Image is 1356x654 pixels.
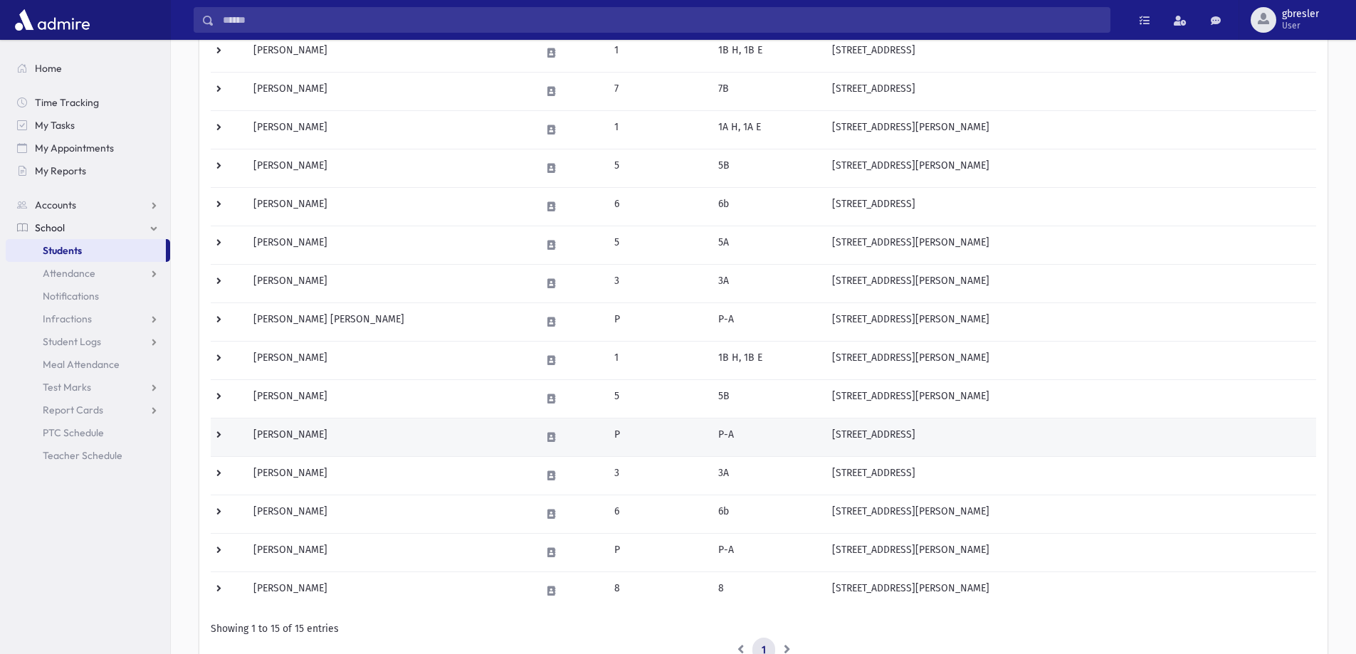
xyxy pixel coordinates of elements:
span: User [1282,20,1319,31]
td: 5B [710,379,823,418]
td: 1 [606,110,710,149]
a: Teacher Schedule [6,444,170,467]
a: PTC Schedule [6,421,170,444]
span: Notifications [43,290,99,302]
input: Search [214,7,1110,33]
span: Student Logs [43,335,101,348]
span: Students [43,244,82,257]
td: [PERSON_NAME] [245,379,532,418]
a: Accounts [6,194,170,216]
td: [PERSON_NAME] [245,149,532,187]
td: [STREET_ADDRESS][PERSON_NAME] [824,495,1316,533]
a: Attendance [6,262,170,285]
a: Home [6,57,170,80]
td: [STREET_ADDRESS][PERSON_NAME] [824,110,1316,149]
span: gbresler [1282,9,1319,20]
td: [STREET_ADDRESS][PERSON_NAME] [824,533,1316,571]
td: 3A [710,264,823,302]
td: [STREET_ADDRESS][PERSON_NAME] [824,379,1316,418]
td: [PERSON_NAME] [245,33,532,72]
td: [STREET_ADDRESS][PERSON_NAME] [824,302,1316,341]
td: 1 [606,33,710,72]
td: 5A [710,226,823,264]
td: [STREET_ADDRESS] [824,33,1316,72]
a: Student Logs [6,330,170,353]
a: Students [6,239,166,262]
td: [PERSON_NAME] [245,110,532,149]
span: My Appointments [35,142,114,154]
a: My Appointments [6,137,170,159]
td: 5 [606,226,710,264]
span: Report Cards [43,404,103,416]
a: My Reports [6,159,170,182]
td: [PERSON_NAME] [245,533,532,571]
td: 3 [606,264,710,302]
td: P-A [710,418,823,456]
td: [PERSON_NAME] [245,187,532,226]
span: School [35,221,65,234]
td: [PERSON_NAME] [245,226,532,264]
td: 6 [606,495,710,533]
span: My Reports [35,164,86,177]
td: [PERSON_NAME] [PERSON_NAME] [245,302,532,341]
span: Time Tracking [35,96,99,109]
td: 1B H, 1B E [710,341,823,379]
td: 3A [710,456,823,495]
td: [STREET_ADDRESS] [824,187,1316,226]
a: Infractions [6,307,170,330]
td: 3 [606,456,710,495]
td: [STREET_ADDRESS][PERSON_NAME] [824,571,1316,610]
td: 7 [606,72,710,110]
td: 6 [606,187,710,226]
span: Accounts [35,199,76,211]
td: [PERSON_NAME] [245,418,532,456]
td: [STREET_ADDRESS][PERSON_NAME] [824,149,1316,187]
td: 8 [710,571,823,610]
a: Test Marks [6,376,170,399]
a: My Tasks [6,114,170,137]
td: [PERSON_NAME] [245,72,532,110]
td: [PERSON_NAME] [245,456,532,495]
td: [STREET_ADDRESS] [824,72,1316,110]
td: P [606,533,710,571]
a: Meal Attendance [6,353,170,376]
td: [PERSON_NAME] [245,341,532,379]
span: Home [35,62,62,75]
td: P-A [710,533,823,571]
td: 5 [606,149,710,187]
td: [STREET_ADDRESS] [824,418,1316,456]
a: School [6,216,170,239]
img: AdmirePro [11,6,93,34]
td: 1A H, 1A E [710,110,823,149]
td: [STREET_ADDRESS][PERSON_NAME] [824,226,1316,264]
td: 5 [606,379,710,418]
td: [STREET_ADDRESS] [824,456,1316,495]
span: Teacher Schedule [43,449,122,462]
span: Meal Attendance [43,358,120,371]
td: [STREET_ADDRESS][PERSON_NAME] [824,264,1316,302]
td: P [606,302,710,341]
span: Test Marks [43,381,91,394]
td: [PERSON_NAME] [245,495,532,533]
span: My Tasks [35,119,75,132]
span: PTC Schedule [43,426,104,439]
td: P [606,418,710,456]
td: 1B H, 1B E [710,33,823,72]
span: Attendance [43,267,95,280]
td: P-A [710,302,823,341]
span: Infractions [43,312,92,325]
td: 7B [710,72,823,110]
td: 6b [710,495,823,533]
div: Showing 1 to 15 of 15 entries [211,621,1316,636]
a: Notifications [6,285,170,307]
td: [PERSON_NAME] [245,264,532,302]
td: 5B [710,149,823,187]
a: Time Tracking [6,91,170,114]
td: 1 [606,341,710,379]
td: [PERSON_NAME] [245,571,532,610]
td: [STREET_ADDRESS][PERSON_NAME] [824,341,1316,379]
td: 8 [606,571,710,610]
a: Report Cards [6,399,170,421]
td: 6b [710,187,823,226]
